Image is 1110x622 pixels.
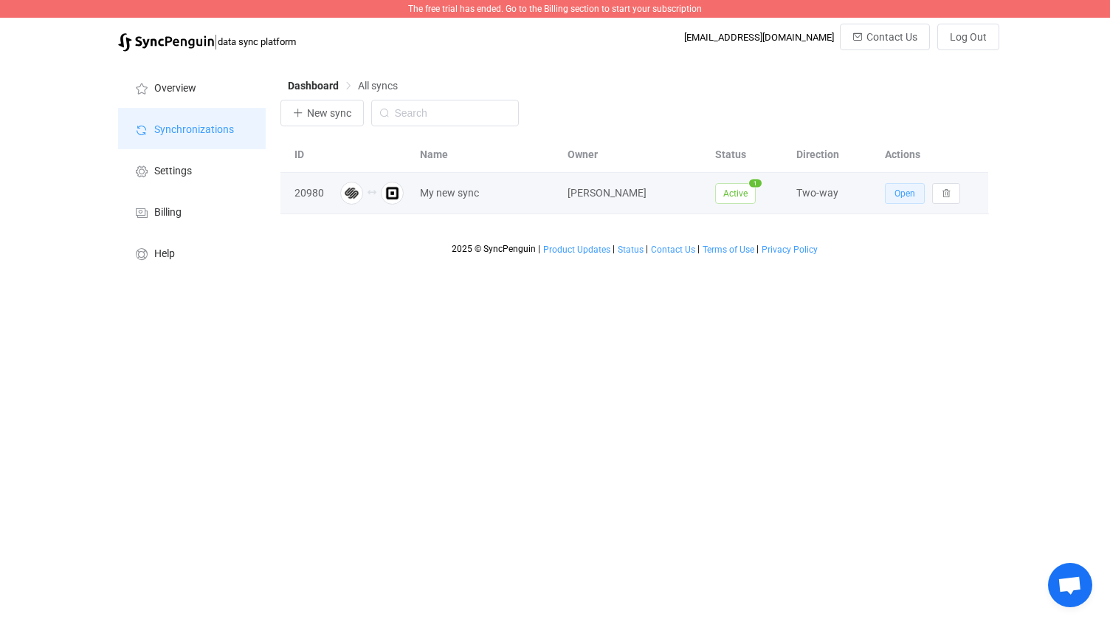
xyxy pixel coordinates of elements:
[118,66,266,108] a: Overview
[702,245,755,255] a: Terms of Use
[866,31,917,43] span: Contact Us
[651,245,695,255] span: Contact Us
[756,244,759,254] span: |
[697,244,700,254] span: |
[371,100,519,126] input: Search
[307,107,351,119] span: New sync
[154,165,192,177] span: Settings
[288,81,398,91] div: Breadcrumb
[218,36,296,47] span: data sync platform
[542,245,611,255] a: Product Updates
[154,124,234,136] span: Synchronizations
[650,245,696,255] a: Contact Us
[684,32,834,43] div: [EMAIL_ADDRESS][DOMAIN_NAME]
[789,146,878,163] div: Direction
[885,187,925,199] a: Open
[568,187,647,199] span: [PERSON_NAME]
[646,244,648,254] span: |
[154,248,175,260] span: Help
[118,31,296,52] a: |data sync platform
[288,80,339,92] span: Dashboard
[413,146,560,163] div: Name
[613,244,615,254] span: |
[280,100,364,126] button: New sync
[420,185,479,202] span: My new sync
[452,244,536,254] span: 2025 © SyncPenguin
[894,188,915,199] span: Open
[118,232,266,273] a: Help
[1048,563,1092,607] a: Open chat
[715,183,756,204] span: Active
[408,4,702,14] span: The free trial has ended. Go to the Billing section to start your subscription
[340,182,363,205] img: squarespace.png
[214,31,218,52] span: |
[560,146,708,163] div: Owner
[538,244,540,254] span: |
[617,245,644,255] a: Status
[950,31,987,43] span: Log Out
[618,245,644,255] span: Status
[885,183,925,204] button: Open
[118,191,266,232] a: Billing
[703,245,754,255] span: Terms of Use
[154,207,182,219] span: Billing
[118,33,214,52] img: syncpenguin.svg
[118,149,266,191] a: Settings
[358,80,398,92] span: All syncs
[287,185,331,202] div: 20980
[154,83,196,95] span: Overview
[937,24,999,50] button: Log Out
[840,24,930,50] button: Contact Us
[287,146,331,163] div: ID
[762,245,818,255] span: Privacy Policy
[878,146,988,163] div: Actions
[708,146,789,163] div: Status
[789,185,878,202] div: Two-way
[761,245,818,255] a: Privacy Policy
[749,179,762,187] span: 1
[381,182,404,205] img: square.png
[118,108,266,149] a: Synchronizations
